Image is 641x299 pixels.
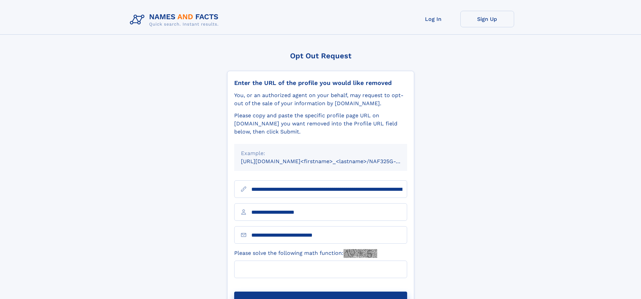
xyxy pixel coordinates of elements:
div: Example: [241,149,400,157]
div: Opt Out Request [227,52,414,60]
div: Enter the URL of the profile you would like removed [234,79,407,87]
div: You, or an authorized agent on your behalf, may request to opt-out of the sale of your informatio... [234,91,407,108]
small: [URL][DOMAIN_NAME]<firstname>_<lastname>/NAF325G-xxxxxxxx [241,158,420,165]
img: Logo Names and Facts [127,11,224,29]
div: Please copy and paste the specific profile page URL on [DOMAIN_NAME] you want removed into the Pr... [234,112,407,136]
label: Please solve the following math function: [234,249,377,258]
a: Log In [406,11,460,27]
a: Sign Up [460,11,514,27]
